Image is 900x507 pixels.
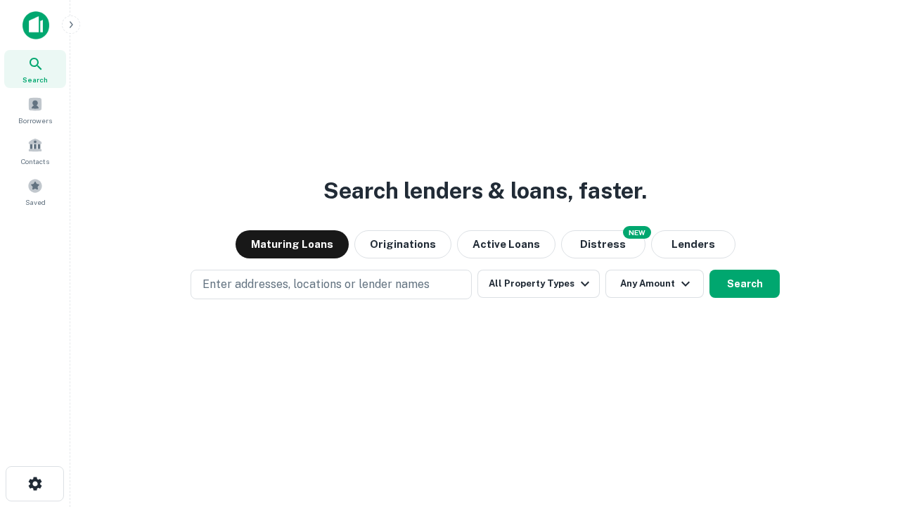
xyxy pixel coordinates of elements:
[4,173,66,211] a: Saved
[623,226,651,239] div: NEW
[4,50,66,88] a: Search
[25,196,46,208] span: Saved
[18,115,52,126] span: Borrowers
[236,230,349,258] button: Maturing Loans
[477,270,600,298] button: All Property Types
[323,174,647,208] h3: Search lenders & loans, faster.
[191,270,472,299] button: Enter addresses, locations or lender names
[21,156,49,167] span: Contacts
[4,132,66,170] a: Contacts
[651,230,735,258] button: Lenders
[22,74,48,85] span: Search
[830,394,900,462] iframe: Chat Widget
[709,270,780,298] button: Search
[354,230,451,258] button: Originations
[22,11,49,39] img: capitalize-icon.png
[605,270,704,298] button: Any Amount
[457,230,555,258] button: Active Loans
[561,230,645,258] button: Search distressed loans with lien and other non-mortgage details.
[202,276,430,293] p: Enter addresses, locations or lender names
[4,91,66,129] a: Borrowers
